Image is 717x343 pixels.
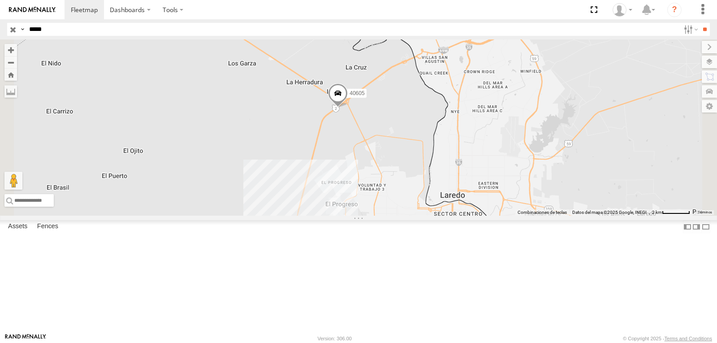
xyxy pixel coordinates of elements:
[698,211,712,214] a: Términos (se abre en una nueva pestaña)
[665,336,712,341] a: Terms and Conditions
[667,3,682,17] i: ?
[683,220,692,233] label: Dock Summary Table to the Left
[692,220,701,233] label: Dock Summary Table to the Right
[4,172,22,190] button: Arrastra al hombrecito al mapa para abrir Street View
[318,336,352,341] div: Version: 306.00
[652,210,662,215] span: 2 km
[33,221,63,233] label: Fences
[572,210,647,215] span: Datos del mapa ©2025 Google, INEGI
[350,90,364,96] span: 40605
[4,85,17,98] label: Measure
[649,209,693,216] button: Escala del mapa: 2 km por 59 píxeles
[4,44,17,56] button: Zoom in
[4,69,17,81] button: Zoom Home
[680,23,700,36] label: Search Filter Options
[5,334,46,343] a: Visit our Website
[702,100,717,113] label: Map Settings
[609,3,635,17] div: Miguel Cantu
[9,7,56,13] img: rand-logo.svg
[4,221,32,233] label: Assets
[623,336,712,341] div: © Copyright 2025 -
[19,23,26,36] label: Search Query
[701,220,710,233] label: Hide Summary Table
[4,56,17,69] button: Zoom out
[518,209,567,216] button: Combinaciones de teclas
